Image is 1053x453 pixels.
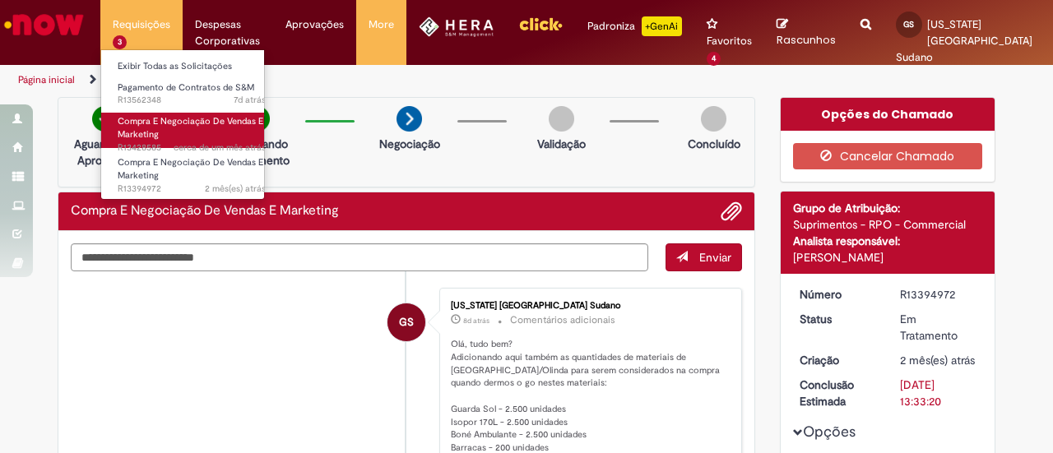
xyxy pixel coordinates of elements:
[71,243,648,270] textarea: Digite sua mensagem aqui...
[101,154,282,189] a: Aberto R13394972 : Compra E Negociação De Vendas E Marketing
[793,216,983,233] div: Suprimentos - RPO - Commercial
[721,201,742,222] button: Adicionar anexos
[781,98,995,131] div: Opções do Chamado
[451,301,725,311] div: [US_STATE] [GEOGRAPHIC_DATA] Sudano
[92,106,118,132] img: check-circle-green.png
[113,35,127,49] span: 3
[379,136,440,152] p: Negociação
[234,94,266,106] time: 24/09/2025 11:00:57
[419,16,494,37] img: HeraLogo.png
[900,377,976,409] div: [DATE] 13:33:20
[699,250,731,265] span: Enviar
[65,136,145,169] p: Aguardando Aprovação
[399,303,414,342] span: GS
[777,17,836,48] a: Rascunhos
[12,65,689,95] ul: Trilhas de página
[787,377,888,409] dt: Conclusão Estimada
[101,113,282,148] a: Aberto R13428585 : Compra E Negociação De Vendas E Marketing
[101,79,282,109] a: Aberto R13562348 : Pagamento de Contratos de S&M
[118,156,263,182] span: Compra E Negociação De Vendas E Marketing
[793,249,983,266] div: [PERSON_NAME]
[900,311,976,344] div: Em Tratamento
[234,94,266,106] span: 7d atrás
[118,183,266,196] span: R13394972
[896,17,1032,64] span: [US_STATE] [GEOGRAPHIC_DATA] Sudano
[787,352,888,368] dt: Criação
[118,115,263,141] span: Compra E Negociação De Vendas E Marketing
[205,183,266,195] time: 11/08/2025 10:33:15
[285,16,344,33] span: Aprovações
[787,311,888,327] dt: Status
[900,286,976,303] div: R13394972
[777,32,836,48] span: Rascunhos
[900,353,975,367] span: 2 mês(es) atrás
[900,353,975,367] time: 11/08/2025 10:33:14
[510,313,615,327] small: Comentários adicionais
[518,12,563,36] img: click_logo_yellow_360x200.png
[787,286,888,303] dt: Número
[707,52,721,66] span: 4
[397,106,422,132] img: arrow-next.png
[387,303,425,341] div: Georgia Corse Sudano
[793,200,983,216] div: Grupo de Atribuição:
[463,316,489,326] time: 23/09/2025 09:51:02
[195,16,262,49] span: Despesas Corporativas
[2,8,86,41] img: ServiceNow
[903,19,914,30] span: GS
[549,106,574,132] img: img-circle-grey.png
[707,33,752,49] span: Favoritos
[100,49,265,200] ul: Requisições
[71,204,339,219] h2: Compra E Negociação De Vendas E Marketing Histórico de tíquete
[537,136,586,152] p: Validação
[900,352,976,368] div: 11/08/2025 10:33:14
[118,141,266,155] span: R13428585
[113,16,170,33] span: Requisições
[793,143,983,169] button: Cancelar Chamado
[118,94,266,107] span: R13562348
[18,73,75,86] a: Página inicial
[587,16,682,36] div: Padroniza
[701,106,726,132] img: img-circle-grey.png
[369,16,394,33] span: More
[101,58,282,76] a: Exibir Todas as Solicitações
[463,316,489,326] span: 8d atrás
[118,81,254,94] span: Pagamento de Contratos de S&M
[205,183,266,195] span: 2 mês(es) atrás
[666,243,742,271] button: Enviar
[688,136,740,152] p: Concluído
[174,141,266,154] span: cerca de um mês atrás
[642,16,682,36] p: +GenAi
[793,233,983,249] div: Analista responsável:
